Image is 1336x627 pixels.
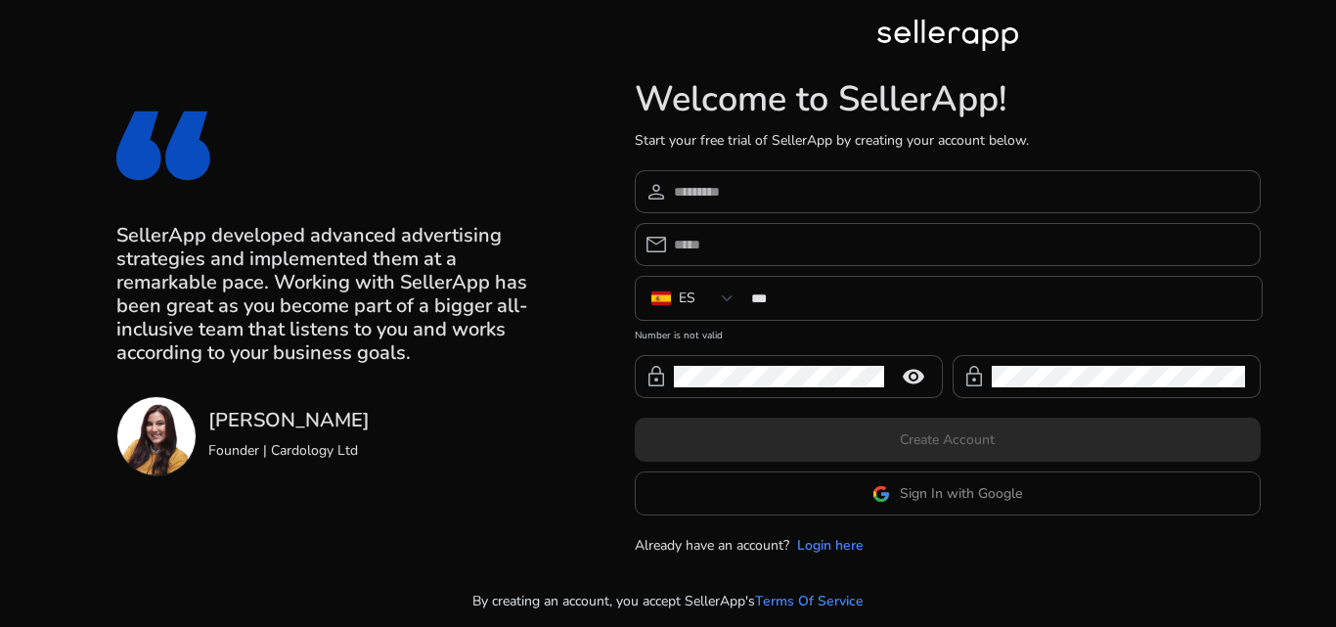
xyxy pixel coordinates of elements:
[645,180,668,203] span: person
[635,323,1261,343] mat-error: Number is not valid
[755,591,864,611] a: Terms Of Service
[797,535,864,556] a: Login here
[679,288,695,309] div: ES
[208,440,370,461] p: Founder | Cardology Ltd
[116,224,534,365] h3: SellerApp developed advanced advertising strategies and implemented them at a remarkable pace. Wo...
[635,535,789,556] p: Already have an account?
[208,409,370,432] h3: [PERSON_NAME]
[635,130,1261,151] p: Start your free trial of SellerApp by creating your account below.
[645,233,668,256] span: email
[645,365,668,388] span: lock
[890,365,937,388] mat-icon: remove_red_eye
[635,78,1261,120] h1: Welcome to SellerApp!
[962,365,986,388] span: lock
